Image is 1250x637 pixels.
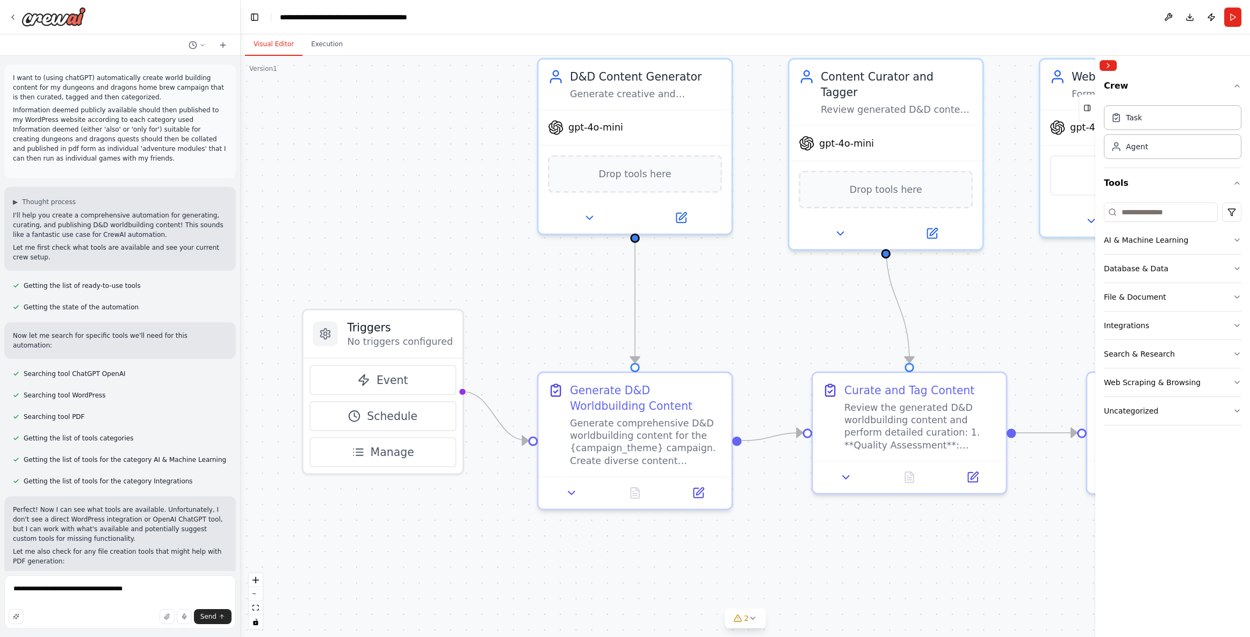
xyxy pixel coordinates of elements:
[742,425,803,448] g: Edge from ccda2fb8-011e-4c54-8883-2fb062e2416f to 31d998db-2332-404e-9d25-56c018217783
[461,383,528,448] g: Edge from triggers to ccda2fb8-011e-4c54-8883-2fb062e2416f
[13,198,18,206] span: ▶
[1104,255,1241,283] button: Database & Data
[599,166,671,182] span: Drop tools here
[160,609,175,624] button: Upload files
[811,372,1007,495] div: Curate and Tag ContentReview the generated D&D worldbuilding content and perform detailed curatio...
[637,208,725,227] button: Open in side panel
[247,10,262,25] button: Hide left sidebar
[13,211,227,240] p: I'll help you create a comprehensive automation for generating, curating, and publishing D&D worl...
[1104,198,1241,434] div: Tools
[1104,235,1188,245] div: AI & Machine Learning
[9,609,24,624] button: Improve this prompt
[24,370,126,378] span: Searching tool ChatGPT OpenAI
[671,483,725,502] button: Open in side panel
[568,121,623,134] span: gpt-4o-mini
[309,365,456,395] button: Event
[249,573,263,587] button: zoom in
[1072,88,1224,100] div: Format and prepare D&D worldbuilding content for web publication, organizing it by categories (lo...
[1039,58,1235,238] div: Web Content PublisherFormat and prepare D&D worldbuilding content for web publication, organizing...
[309,401,456,431] button: Schedule
[1104,368,1241,396] button: Web Scraping & Browsing
[302,309,464,475] div: TriggersNo triggers configuredEventScheduleManage
[821,69,973,100] div: Content Curator and Tagger
[627,242,643,363] g: Edge from 0381a64f-2f89-4ac6-b8d4-385546ca247b to ccda2fb8-011e-4c54-8883-2fb062e2416f
[21,7,86,26] img: Logo
[788,58,984,251] div: Content Curator and TaggerReview generated D&D content, assess its quality, assign appropriate ta...
[1104,168,1241,198] button: Tools
[850,182,922,197] span: Drop tools here
[13,243,227,262] p: Let me first check what tools are available and see your current crew setup.
[22,198,76,206] span: Thought process
[1091,56,1100,637] button: Toggle Sidebar
[280,12,407,23] nav: breadcrumb
[13,198,76,206] button: ▶Thought process
[1104,283,1241,311] button: File & Document
[13,125,227,163] li: Information deemed (either 'also' or 'only for') suitable for creating dungeons and dragons quest...
[1104,292,1166,302] div: File & Document
[249,573,263,629] div: React Flow controls
[1100,60,1117,71] button: Collapse right sidebar
[13,73,227,102] p: I want to (using chatGPT) automatically create world building content for my dungeons and dragons...
[819,137,874,149] span: gpt-4o-mini
[537,58,733,235] div: D&D Content GeneratorGenerate creative and engaging D&D worldbuilding content for {campaign_theme...
[214,39,232,52] button: Start a new chat
[24,391,106,400] span: Searching tool WordPress
[24,434,133,443] span: Getting the list of tools categories
[570,69,722,84] div: D&D Content Generator
[876,468,943,487] button: No output available
[13,505,227,544] p: Perfect! Now I can see what tools are available. Unfortunately, I don't see a direct WordPress in...
[537,372,733,510] div: Generate D&D Worldbuilding ContentGenerate comprehensive D&D worldbuilding content for the {campa...
[602,483,668,502] button: No output available
[1072,69,1224,84] div: Web Content Publisher
[24,303,139,312] span: Getting the state of the automation
[878,242,917,363] g: Edge from cd7d917d-9a34-447c-bc10-857a71f9452a to 31d998db-2332-404e-9d25-56c018217783
[24,281,141,290] span: Getting the list of ready-to-use tools
[946,468,1000,487] button: Open in side panel
[1104,101,1241,168] div: Crew
[194,609,232,624] button: Send
[1070,121,1125,134] span: gpt-4o-mini
[177,609,192,624] button: Click to speak your automation idea
[1104,263,1168,274] div: Database & Data
[347,320,453,335] h3: Triggers
[725,609,766,628] button: 2
[570,88,722,100] div: Generate creative and engaging D&D worldbuilding content for {campaign_theme} including locations...
[377,372,408,388] span: Event
[744,613,749,624] span: 2
[1104,226,1241,254] button: AI & Machine Learning
[184,39,210,52] button: Switch to previous chat
[1104,377,1201,388] div: Web Scraping & Browsing
[249,587,263,601] button: zoom out
[13,547,227,566] p: Let me also check for any file creation tools that might help with PDF generation:
[1016,425,1077,440] g: Edge from 31d998db-2332-404e-9d25-56c018217783 to 55f3894a-32c7-4905-af27-1d34a59ac262
[302,33,351,56] button: Execution
[249,615,263,629] button: toggle interactivity
[347,335,453,348] p: No triggers configured
[24,455,226,464] span: Getting the list of tools for the category AI & Machine Learning
[1104,312,1241,339] button: Integrations
[1104,340,1241,368] button: Search & Research
[821,103,973,115] div: Review generated D&D content, assess its quality, assign appropriate tags for categorization (loc...
[887,224,976,243] button: Open in side panel
[249,64,277,73] div: Version 1
[570,417,722,467] div: Generate comprehensive D&D worldbuilding content for the {campaign_theme} campaign. Create divers...
[309,437,456,467] button: Manage
[1104,397,1241,425] button: Uncategorized
[1104,320,1149,331] div: Integrations
[249,601,263,615] button: fit view
[367,408,417,424] span: Schedule
[570,382,722,414] div: Generate D&D Worldbuilding Content
[1126,112,1142,123] div: Task
[844,401,996,451] div: Review the generated D&D worldbuilding content and perform detailed curation: 1. **Quality Assess...
[371,444,414,460] span: Manage
[1104,406,1158,416] div: Uncategorized
[245,33,302,56] button: Visual Editor
[24,412,85,421] span: Searching tool PDF
[1126,141,1148,152] div: Agent
[13,105,227,125] li: Information deemed publicly available should then published to my WordPress website according to ...
[844,382,975,398] div: Curate and Tag Content
[24,477,193,486] span: Getting the list of tools for the category Integrations
[1104,349,1175,359] div: Search & Research
[1104,75,1241,101] button: Crew
[200,612,216,621] span: Send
